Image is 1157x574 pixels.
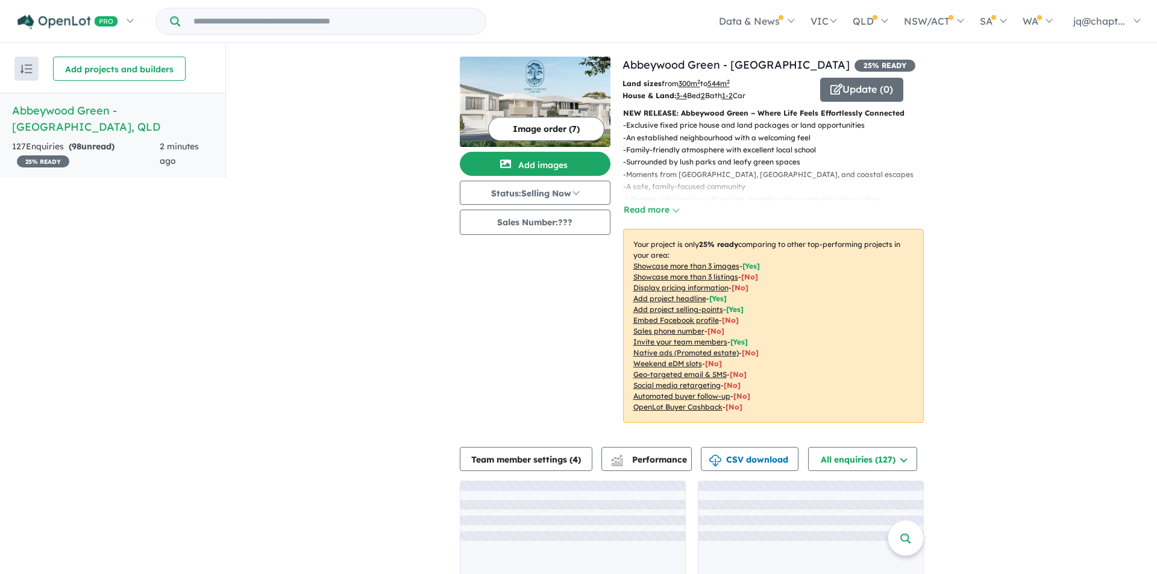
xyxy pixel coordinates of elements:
[460,210,610,235] button: Sales Number:???
[733,392,750,401] span: [No]
[460,181,610,205] button: Status:Selling Now
[808,447,917,471] button: All enquiries (127)
[705,359,722,368] span: [No]
[722,316,739,325] span: [ No ]
[697,78,700,85] sup: 2
[742,348,759,357] span: [No]
[623,169,923,181] p: - Moments from [GEOGRAPHIC_DATA], [GEOGRAPHIC_DATA], and coastal escapes
[623,203,680,217] button: Read more
[854,60,915,72] span: 25 % READY
[623,107,924,119] p: NEW RELEASE: Abbeywood Green – Where Life Feels Effortlessly Connected
[633,402,723,411] u: OpenLot Buyer Cashback
[601,447,692,471] button: Performance
[699,240,738,249] b: 25 % ready
[69,141,114,152] strong: ( unread)
[460,447,592,471] button: Team member settings (4)
[72,141,81,152] span: 98
[622,58,850,72] a: Abbeywood Green - [GEOGRAPHIC_DATA]
[633,381,721,390] u: Social media retargeting
[633,283,729,292] u: Display pricing information
[732,283,748,292] span: [ No ]
[726,305,744,314] span: [ Yes ]
[701,447,798,471] button: CSV download
[613,454,687,465] span: Performance
[183,8,483,34] input: Try estate name, suburb, builder or developer
[633,348,739,357] u: Native ads (Promoted estate)
[611,458,623,466] img: bar-chart.svg
[633,326,704,335] u: Sales phone number
[727,78,730,85] sup: 2
[707,326,724,335] span: [ No ]
[741,272,758,281] span: [ No ]
[622,90,811,102] p: Bed Bath Car
[623,132,923,144] p: - An established neighbourhood with a welcoming feel
[633,392,730,401] u: Automated buyer follow-up
[623,144,923,156] p: - Family-friendly atmosphere with excellent local school
[633,294,706,303] u: Add project headline
[17,155,69,167] span: 25 % READY
[633,316,719,325] u: Embed Facebook profile
[676,91,687,100] u: 3-4
[623,181,923,193] p: - A safe, family-focused community
[709,294,727,303] span: [ Yes ]
[707,79,730,88] u: 544 m
[724,381,741,390] span: [No]
[633,272,738,281] u: Showcase more than 3 listings
[622,79,662,88] b: Land sizes
[700,79,730,88] span: to
[160,141,199,166] span: 2 minutes ago
[623,156,923,168] p: - Surrounded by lush parks and leafy green spaces
[622,78,811,90] p: from
[730,370,747,379] span: [No]
[53,57,186,81] button: Add projects and builders
[460,152,610,176] button: Add images
[633,337,727,346] u: Invite your team members
[820,78,903,102] button: Update (0)
[730,337,748,346] span: [ Yes ]
[12,140,160,169] div: 127 Enquir ies
[12,102,213,135] h5: Abbeywood Green - [GEOGRAPHIC_DATA] , QLD
[1073,15,1125,27] span: jq@chapt...
[623,229,924,423] p: Your project is only comparing to other top-performing projects in your area: - - - - - - - - - -...
[709,455,721,467] img: download icon
[622,91,676,100] b: House & Land:
[722,91,733,100] u: 1-2
[633,305,723,314] u: Add project selling-points
[679,79,700,88] u: 300 m
[20,64,33,73] img: sort.svg
[623,119,923,131] p: - Exclusive fixed price house and land packages or land opportunities
[633,261,739,270] u: Showcase more than 3 images
[633,359,702,368] u: Weekend eDM slots
[633,370,727,379] u: Geo-targeted email & SMS
[623,193,923,205] p: - Lifestyle-rich location with nature, amenity and opportunity at your door
[572,454,578,465] span: 4
[460,57,610,147] img: Abbeywood Green - Taigum
[726,402,742,411] span: [No]
[488,117,604,141] button: Image order (7)
[17,14,118,30] img: Openlot PRO Logo White
[701,91,705,100] u: 2
[742,261,760,270] span: [ Yes ]
[611,455,622,461] img: line-chart.svg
